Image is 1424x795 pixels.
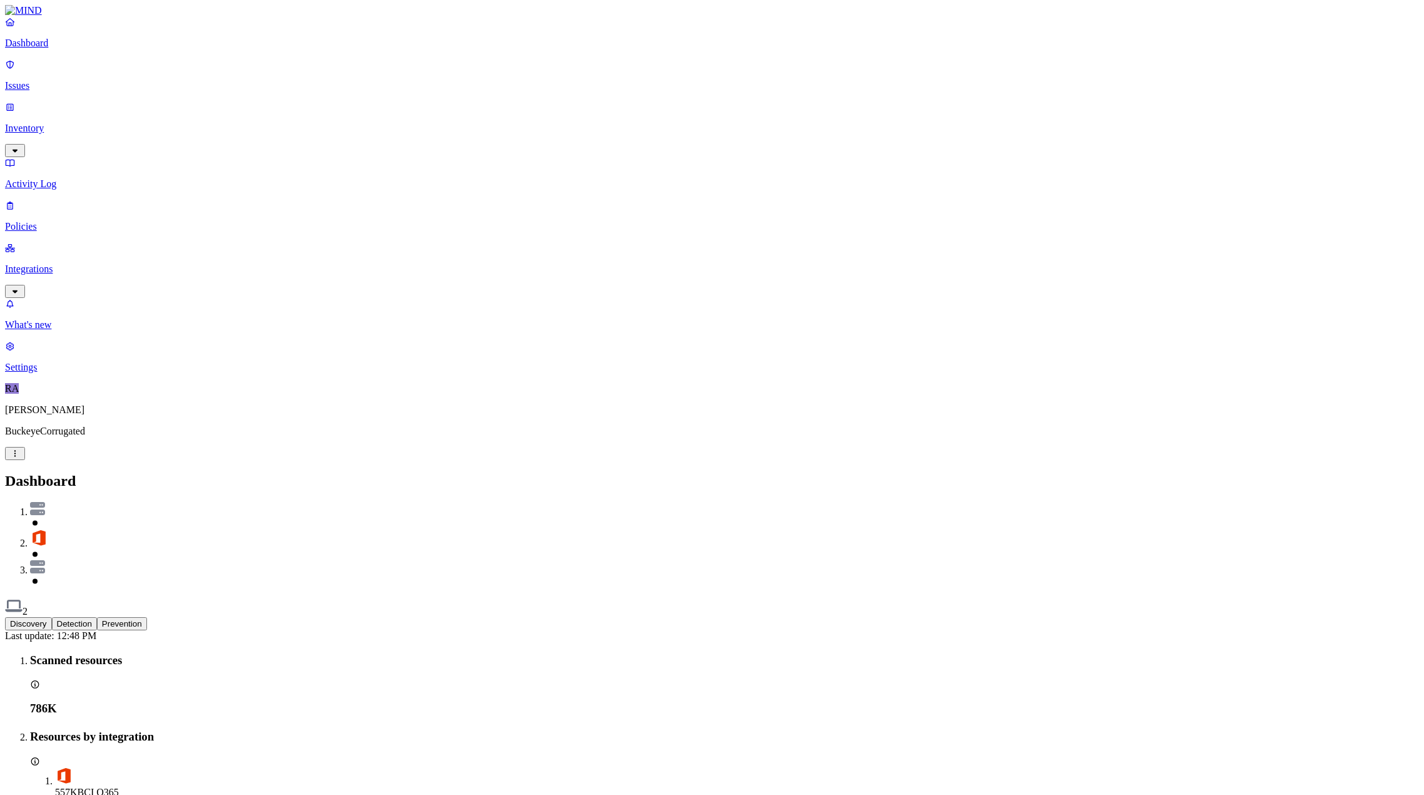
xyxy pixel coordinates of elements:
[5,5,1419,16] a: MIND
[5,473,1419,490] h2: Dashboard
[30,730,1419,744] h3: Resources by integration
[30,560,45,573] img: svg%3e
[5,319,1419,331] p: What's new
[5,242,1419,296] a: Integrations
[5,617,52,630] button: Discovery
[5,123,1419,134] p: Inventory
[5,59,1419,91] a: Issues
[52,617,97,630] button: Detection
[23,606,28,617] span: 2
[5,178,1419,190] p: Activity Log
[30,502,45,515] img: svg%3e
[5,630,96,641] span: Last update: 12:48 PM
[5,362,1419,373] p: Settings
[5,597,23,615] img: svg%3e
[5,264,1419,275] p: Integrations
[5,426,1419,437] p: BuckeyeCorrugated
[5,404,1419,416] p: [PERSON_NAME]
[5,16,1419,49] a: Dashboard
[5,298,1419,331] a: What's new
[5,5,42,16] img: MIND
[97,617,147,630] button: Prevention
[5,38,1419,49] p: Dashboard
[5,80,1419,91] p: Issues
[5,200,1419,232] a: Policies
[5,101,1419,155] a: Inventory
[55,767,73,784] img: office-365
[5,157,1419,190] a: Activity Log
[30,529,48,546] img: svg%3e
[30,702,1419,715] h3: 786K
[30,654,1419,667] h3: Scanned resources
[5,221,1419,232] p: Policies
[5,383,19,394] span: RA
[5,341,1419,373] a: Settings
